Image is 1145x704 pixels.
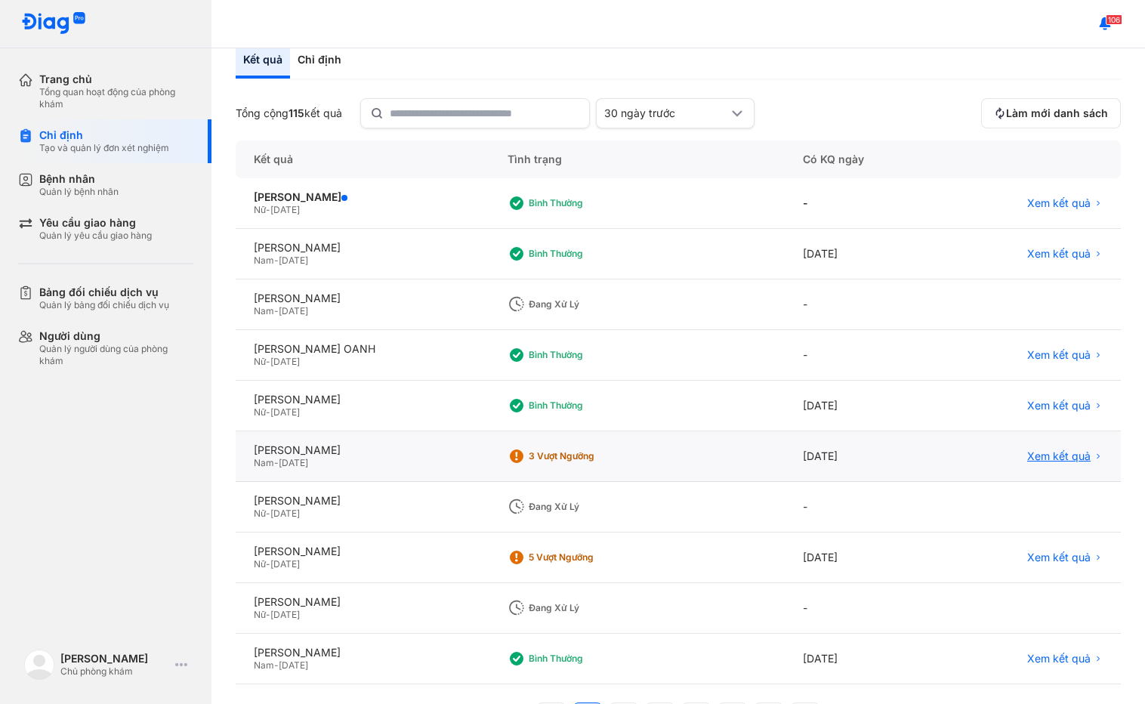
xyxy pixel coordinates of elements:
div: Có KQ ngày [785,140,941,178]
span: Nữ [254,356,266,367]
span: 115 [289,107,304,119]
div: [PERSON_NAME] [254,545,471,558]
span: - [274,659,279,671]
span: - [266,508,270,519]
span: [DATE] [279,457,308,468]
div: [PERSON_NAME] [254,292,471,305]
div: Đang xử lý [529,298,650,310]
div: 5 Vượt ngưỡng [529,551,650,564]
div: [PERSON_NAME] [60,652,169,665]
span: - [266,406,270,418]
span: - [274,305,279,316]
div: Quản lý người dùng của phòng khám [39,343,193,367]
div: - [785,330,941,381]
span: - [266,558,270,570]
span: - [274,255,279,266]
span: [DATE] [270,406,300,418]
span: Nữ [254,508,266,519]
span: [DATE] [270,204,300,215]
div: [PERSON_NAME] [254,646,471,659]
div: [DATE] [785,533,941,583]
div: Người dùng [39,329,193,343]
span: Làm mới danh sách [1006,107,1108,120]
div: 3 Vượt ngưỡng [529,450,650,462]
span: Nam [254,305,274,316]
div: Chỉ định [39,128,169,142]
button: Làm mới danh sách [981,98,1121,128]
span: Xem kết quả [1027,348,1091,362]
div: [PERSON_NAME] [254,494,471,508]
div: Quản lý bảng đối chiếu dịch vụ [39,299,169,311]
span: [DATE] [270,609,300,620]
div: Yêu cầu giao hàng [39,216,152,230]
div: [PERSON_NAME] [254,190,471,204]
span: Xem kết quả [1027,399,1091,412]
div: [DATE] [785,431,941,482]
span: [DATE] [279,659,308,671]
span: Xem kết quả [1027,652,1091,665]
div: Kết quả [236,140,489,178]
span: Nam [254,659,274,671]
span: Nữ [254,609,266,620]
span: Xem kết quả [1027,196,1091,210]
div: Tổng cộng kết quả [236,107,342,120]
span: [DATE] [279,255,308,266]
span: [DATE] [279,305,308,316]
span: Nam [254,255,274,266]
div: Quản lý yêu cầu giao hàng [39,230,152,242]
div: Bình thường [529,197,650,209]
span: - [266,356,270,367]
div: Bảng đối chiếu dịch vụ [39,286,169,299]
div: Tổng quan hoạt động của phòng khám [39,86,193,110]
div: Tình trạng [489,140,785,178]
div: Đang xử lý [529,501,650,513]
img: logo [24,650,54,680]
div: - [785,583,941,634]
div: [PERSON_NAME] [254,241,471,255]
span: Nữ [254,204,266,215]
span: [DATE] [270,356,300,367]
span: - [266,204,270,215]
span: Nữ [254,406,266,418]
span: - [274,457,279,468]
div: Chỉ định [290,44,349,79]
div: Bình thường [529,248,650,260]
div: Trang chủ [39,73,193,86]
div: [DATE] [785,634,941,684]
div: - [785,482,941,533]
img: logo [21,12,86,36]
div: - [785,178,941,229]
div: [PERSON_NAME] [254,443,471,457]
div: Bình thường [529,400,650,412]
div: [DATE] [785,381,941,431]
div: Bình thường [529,349,650,361]
span: [DATE] [270,508,300,519]
span: [DATE] [270,558,300,570]
div: [PERSON_NAME] OANH [254,342,471,356]
span: Nam [254,457,274,468]
div: Chủ phòng khám [60,665,169,678]
div: Tạo và quản lý đơn xét nghiệm [39,142,169,154]
div: 30 ngày trước [604,107,728,120]
div: [DATE] [785,229,941,279]
div: Quản lý bệnh nhân [39,186,119,198]
span: Xem kết quả [1027,449,1091,463]
span: 106 [1106,14,1122,25]
div: Bình thường [529,653,650,665]
div: - [785,279,941,330]
span: Xem kết quả [1027,247,1091,261]
div: [PERSON_NAME] [254,393,471,406]
div: Đang xử lý [529,602,650,614]
div: Kết quả [236,44,290,79]
span: Nữ [254,558,266,570]
span: Xem kết quả [1027,551,1091,564]
div: [PERSON_NAME] [254,595,471,609]
span: - [266,609,270,620]
div: Bệnh nhân [39,172,119,186]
